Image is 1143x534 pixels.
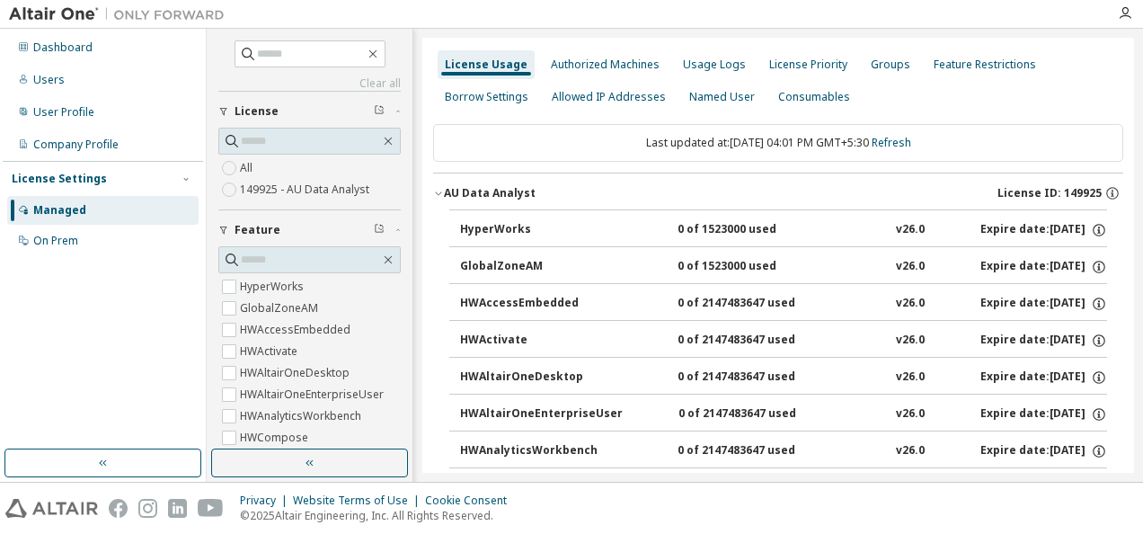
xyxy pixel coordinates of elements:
div: 0 of 2147483647 used [678,369,839,386]
img: altair_logo.svg [5,499,98,518]
div: Expire date: [DATE] [980,296,1107,312]
div: v26.0 [896,406,925,423]
div: v26.0 [896,333,925,349]
div: Website Terms of Use [293,494,425,508]
a: Refresh [872,135,911,150]
p: © 2025 Altair Engineering, Inc. All Rights Reserved. [240,508,518,523]
div: GlobalZoneAM [460,259,622,275]
button: HWAccessEmbedded0 of 2147483647 usedv26.0Expire date:[DATE] [460,284,1107,324]
div: 0 of 1523000 used [678,222,839,238]
div: HWActivate [460,333,622,349]
button: HWAnalyticsWorkbench0 of 2147483647 usedv26.0Expire date:[DATE] [460,432,1107,471]
div: 0 of 2147483647 used [678,443,839,459]
img: Altair One [9,5,234,23]
div: v26.0 [896,443,925,459]
label: All [240,157,256,179]
div: Feature Restrictions [934,58,1036,72]
div: 0 of 2147483647 used [678,406,840,423]
span: Clear filter [374,223,385,237]
div: Groups [871,58,910,72]
span: License ID: 149925 [997,186,1102,200]
div: Expire date: [DATE] [980,406,1107,423]
div: Expire date: [DATE] [980,259,1107,275]
div: Expire date: [DATE] [980,333,1107,349]
button: HWAltairOneDesktop0 of 2147483647 usedv26.0Expire date:[DATE] [460,358,1107,397]
button: HWAltairOneEnterpriseUser0 of 2147483647 usedv26.0Expire date:[DATE] [460,395,1107,434]
div: Company Profile [33,138,119,152]
label: HWAnalyticsWorkbench [240,405,365,427]
div: 0 of 1523000 used [678,259,839,275]
label: 149925 - AU Data Analyst [240,179,373,200]
label: HWAltairOneEnterpriseUser [240,384,387,405]
button: Feature [218,210,401,250]
button: GlobalZoneAM0 of 1523000 usedv26.0Expire date:[DATE] [460,247,1107,287]
button: AU Data AnalystLicense ID: 149925 [433,174,1123,213]
div: AU Data Analyst [444,186,536,200]
label: HyperWorks [240,276,307,298]
div: Named User [689,90,755,104]
div: Authorized Machines [551,58,660,72]
div: HWAltairOneEnterpriseUser [460,406,623,423]
label: HWAccessEmbedded [240,319,354,341]
div: Expire date: [DATE] [980,222,1107,238]
div: Usage Logs [683,58,746,72]
div: On Prem [33,234,78,248]
div: Dashboard [33,40,93,55]
div: Borrow Settings [445,90,528,104]
button: License [218,92,401,131]
button: HWCompose0 of 2147483647 usedv26.0Expire date:[DATE] [460,468,1107,508]
a: Clear all [218,76,401,91]
span: License [235,104,279,119]
button: HyperWorks0 of 1523000 usedv26.0Expire date:[DATE] [460,210,1107,250]
div: Expire date: [DATE] [980,443,1107,459]
div: v26.0 [896,259,925,275]
img: youtube.svg [198,499,224,518]
div: Cookie Consent [425,494,518,508]
div: Allowed IP Addresses [552,90,666,104]
div: HWAltairOneDesktop [460,369,622,386]
div: Expire date: [DATE] [980,369,1107,386]
span: Feature [235,223,280,237]
label: HWAltairOneDesktop [240,362,353,384]
div: v26.0 [896,222,925,238]
div: License Usage [445,58,527,72]
div: HWAnalyticsWorkbench [460,443,622,459]
span: Clear filter [374,104,385,119]
div: v26.0 [896,296,925,312]
label: GlobalZoneAM [240,298,322,319]
div: License Settings [12,172,107,186]
img: instagram.svg [138,499,157,518]
div: v26.0 [896,369,925,386]
div: 0 of 2147483647 used [678,333,839,349]
div: Managed [33,203,86,218]
div: User Profile [33,105,94,120]
img: facebook.svg [109,499,128,518]
div: Users [33,73,65,87]
label: HWCompose [240,427,312,449]
div: Last updated at: [DATE] 04:01 PM GMT+5:30 [433,124,1123,162]
img: linkedin.svg [168,499,187,518]
div: HWAccessEmbedded [460,296,622,312]
button: HWActivate0 of 2147483647 usedv26.0Expire date:[DATE] [460,321,1107,360]
div: 0 of 2147483647 used [678,296,839,312]
label: HWActivate [240,341,301,362]
div: Privacy [240,494,293,508]
div: HyperWorks [460,222,622,238]
div: License Priority [769,58,847,72]
div: Consumables [778,90,850,104]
